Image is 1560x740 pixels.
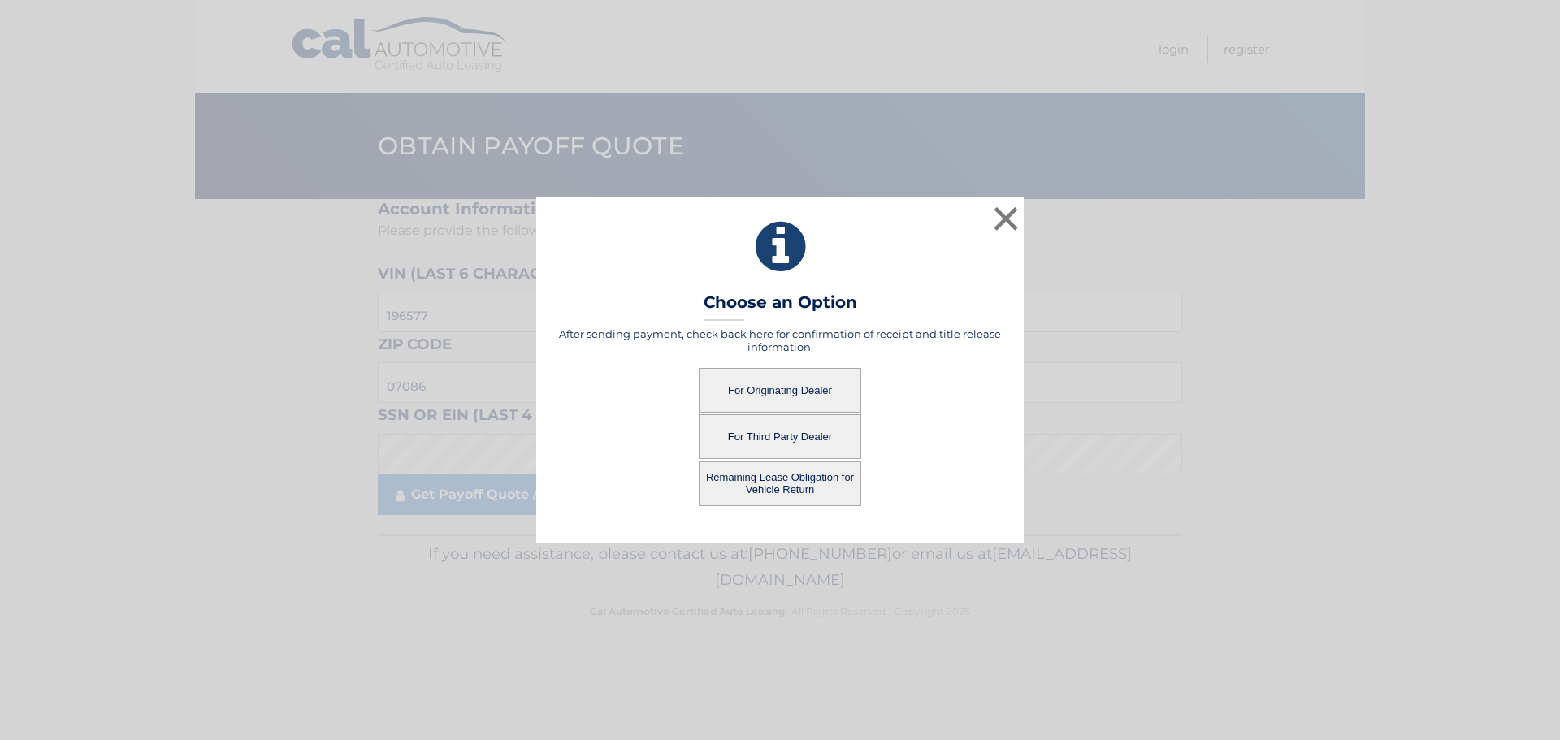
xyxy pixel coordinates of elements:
h3: Choose an Option [704,292,857,321]
button: × [990,202,1022,235]
button: For Third Party Dealer [699,414,861,459]
button: Remaining Lease Obligation for Vehicle Return [699,461,861,506]
h5: After sending payment, check back here for confirmation of receipt and title release information. [557,327,1003,353]
button: For Originating Dealer [699,368,861,413]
